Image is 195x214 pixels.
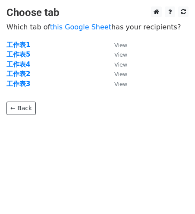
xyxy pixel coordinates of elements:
p: Which tab of has your recipients? [6,22,189,32]
a: View [106,70,127,78]
a: View [106,51,127,58]
a: View [106,41,127,49]
a: 工作表2 [6,70,30,78]
small: View [114,42,127,48]
a: View [106,61,127,68]
small: View [114,61,127,68]
a: 工作表5 [6,51,30,58]
a: 工作表1 [6,41,30,49]
a: ← Back [6,102,36,115]
a: 工作表4 [6,61,30,68]
a: 工作表3 [6,80,30,88]
small: View [114,51,127,58]
small: View [114,81,127,87]
h3: Choose tab [6,6,189,19]
small: View [114,71,127,77]
a: this Google Sheet [50,23,111,31]
a: View [106,80,127,88]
